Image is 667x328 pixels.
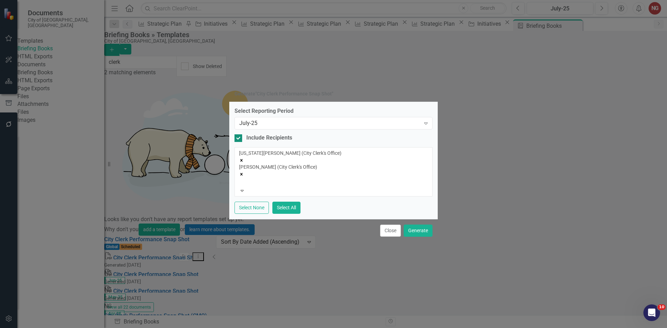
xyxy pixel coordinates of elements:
[239,163,428,170] div: [PERSON_NAME] (City Clerk's Office)
[239,150,428,157] div: [US_STATE][PERSON_NAME] (City Clerk's Office)
[643,304,660,321] iframe: Intercom live chat
[239,119,420,127] div: July-25
[404,225,433,237] button: Generate
[246,134,292,142] div: Include Recipients
[234,91,333,96] div: Generate " City Clerk Performance Snap Shot "
[234,202,269,214] button: Select None
[234,107,433,115] label: Select Reporting Period
[272,202,300,214] button: Select All
[239,157,428,163] div: Remove Georgia Elliott (City Clerk's Office)
[239,170,428,177] div: Remove Aaron Maraj (City Clerk's Office)
[658,304,666,310] span: 10
[380,225,401,237] button: Close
